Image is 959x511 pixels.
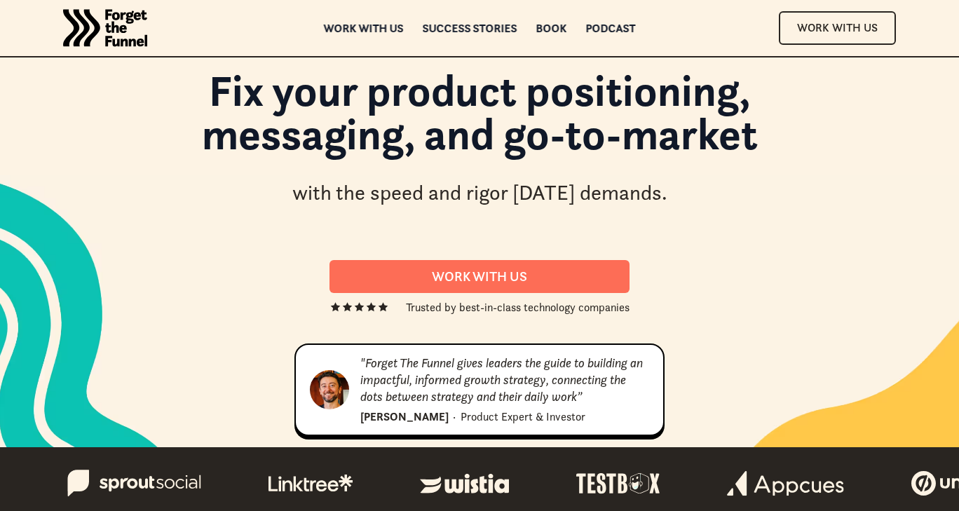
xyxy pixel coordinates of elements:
div: Work With us [346,268,613,285]
a: Work with us [324,23,404,33]
div: · [453,408,456,425]
a: Work With us [329,260,630,293]
h1: Fix your product positioning, messaging, and go-to-market [123,69,835,170]
div: "Forget The Funnel gives leaders the guide to building an impactful, informed growth strategy, co... [360,355,649,405]
div: Trusted by best-in-class technology companies [406,299,630,315]
div: with the speed and rigor [DATE] demands. [292,179,667,207]
a: Success Stories [423,23,517,33]
a: Book [536,23,567,33]
a: Work With Us [779,11,896,44]
div: Product Expert & Investor [461,408,585,425]
div: [PERSON_NAME] [360,408,449,425]
a: Podcast [586,23,636,33]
